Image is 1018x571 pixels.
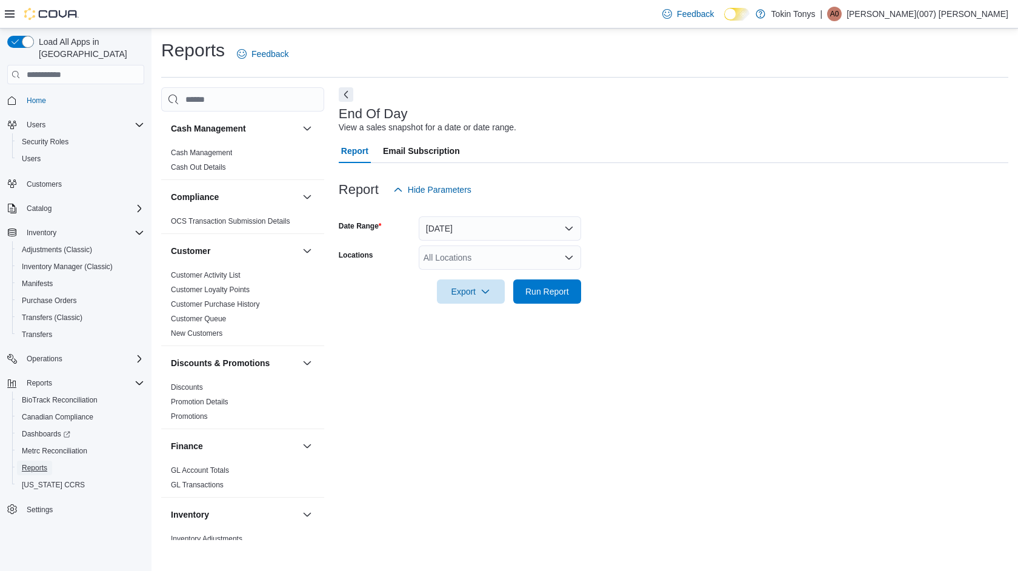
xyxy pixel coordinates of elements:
[171,191,219,203] h3: Compliance
[2,175,149,192] button: Customers
[12,292,149,309] button: Purchase Orders
[27,505,53,515] span: Settings
[171,162,226,172] span: Cash Out Details
[171,480,224,490] span: GL Transactions
[171,149,232,157] a: Cash Management
[17,310,144,325] span: Transfers (Classic)
[22,330,52,339] span: Transfers
[27,120,45,130] span: Users
[22,502,144,517] span: Settings
[17,410,144,424] span: Canadian Compliance
[300,190,314,204] button: Compliance
[771,7,816,21] p: Tokin Tonys
[171,245,298,257] button: Customer
[339,121,516,134] div: View a sales snapshot for a date or date range.
[300,121,314,136] button: Cash Management
[171,509,298,521] button: Inventory
[22,279,53,289] span: Manifests
[724,8,750,21] input: Dark Mode
[22,137,68,147] span: Security Roles
[17,135,73,149] a: Security Roles
[171,163,226,172] a: Cash Out Details
[17,259,144,274] span: Inventory Manager (Classic)
[27,354,62,364] span: Operations
[2,350,149,367] button: Operations
[22,225,61,240] button: Inventory
[171,285,250,294] a: Customer Loyalty Points
[820,7,823,21] p: |
[27,204,52,213] span: Catalog
[12,476,149,493] button: [US_STATE] CCRS
[171,383,203,392] a: Discounts
[171,382,203,392] span: Discounts
[22,262,113,272] span: Inventory Manager (Classic)
[22,313,82,322] span: Transfers (Classic)
[17,135,144,149] span: Security Roles
[17,461,52,475] a: Reports
[251,48,288,60] span: Feedback
[171,466,229,475] span: GL Account Totals
[22,176,144,191] span: Customers
[22,480,85,490] span: [US_STATE] CCRS
[12,459,149,476] button: Reports
[339,250,373,260] label: Locations
[22,352,144,366] span: Operations
[22,177,67,192] a: Customers
[161,380,324,429] div: Discounts & Promotions
[22,225,144,240] span: Inventory
[171,481,224,489] a: GL Transactions
[22,118,50,132] button: Users
[17,444,92,458] a: Metrc Reconciliation
[27,378,52,388] span: Reports
[171,440,298,452] button: Finance
[525,285,569,298] span: Run Report
[171,285,250,295] span: Customer Loyalty Points
[22,503,58,517] a: Settings
[171,314,226,324] span: Customer Queue
[12,133,149,150] button: Security Roles
[22,154,41,164] span: Users
[161,268,324,346] div: Customer
[171,397,228,407] span: Promotion Details
[17,276,144,291] span: Manifests
[34,36,144,60] span: Load All Apps in [GEOGRAPHIC_DATA]
[22,296,77,306] span: Purchase Orders
[830,7,839,21] span: A0
[171,357,298,369] button: Discounts & Promotions
[383,139,460,163] span: Email Subscription
[171,412,208,421] a: Promotions
[17,461,144,475] span: Reports
[22,395,98,405] span: BioTrack Reconciliation
[171,122,298,135] button: Cash Management
[22,376,144,390] span: Reports
[12,258,149,275] button: Inventory Manager (Classic)
[677,8,714,20] span: Feedback
[17,276,58,291] a: Manifests
[444,279,497,304] span: Export
[300,244,314,258] button: Customer
[12,426,149,442] a: Dashboards
[17,152,45,166] a: Users
[12,150,149,167] button: Users
[17,242,144,257] span: Adjustments (Classic)
[17,242,97,257] a: Adjustments (Classic)
[419,216,581,241] button: [DATE]
[171,535,242,543] a: Inventory Adjustments
[847,7,1008,21] p: [PERSON_NAME](007) [PERSON_NAME]
[437,279,505,304] button: Export
[171,300,260,309] a: Customer Purchase History
[12,392,149,409] button: BioTrack Reconciliation
[12,326,149,343] button: Transfers
[24,8,79,20] img: Cova
[171,440,203,452] h3: Finance
[171,299,260,309] span: Customer Purchase History
[17,393,102,407] a: BioTrack Reconciliation
[17,293,82,308] a: Purchase Orders
[171,270,241,280] span: Customer Activity List
[171,191,298,203] button: Compliance
[12,442,149,459] button: Metrc Reconciliation
[22,93,144,108] span: Home
[2,116,149,133] button: Users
